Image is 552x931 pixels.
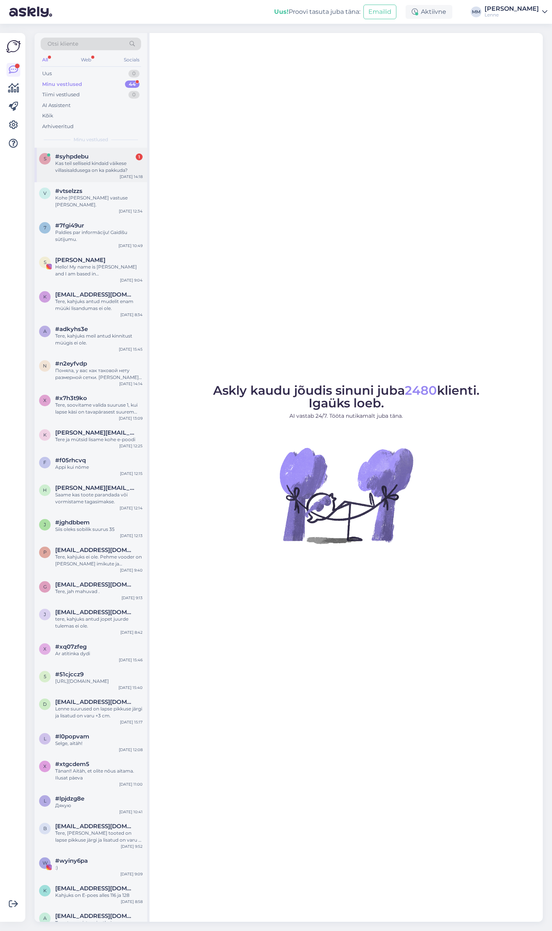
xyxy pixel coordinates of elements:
span: d [43,701,47,707]
div: [DATE] 9:52 [121,844,143,849]
div: AI Assistent [42,102,71,109]
div: [DATE] 9:13 [122,595,143,601]
span: krista.kbi@gmail.com [55,429,135,436]
span: k [43,294,47,300]
span: w [43,860,48,866]
img: No Chat active [277,426,415,564]
span: #n2eyfvdp [55,360,87,367]
div: [DATE] 8:42 [120,629,143,635]
span: jenniferkolesov17@gmai.com [55,609,135,616]
b: Uus! [274,8,289,15]
div: Tiimi vestlused [42,91,80,99]
div: 44 [125,81,140,88]
span: #f05rhcvq [55,457,86,464]
span: aiki.jurgenstein@gmail.com [55,913,135,919]
div: Поняла, у вас как таковой нету размерной сетки. [PERSON_NAME], тогда буду выбирать модель и уже п... [55,367,143,381]
span: helen.laine@outlook.com [55,484,135,491]
span: k [43,432,47,438]
div: Tere, kahjuks antud mudelit enam müüki lisandumas ei ole. [55,298,143,312]
div: MM [471,7,481,17]
div: [DATE] 15:40 [118,685,143,690]
div: Siis oleks sobilik suurus 35 [55,526,143,533]
span: bembijs16@gmail.com [55,823,135,830]
div: [DATE] 9:40 [120,567,143,573]
div: Uus [42,70,52,77]
div: All [41,55,49,65]
a: [PERSON_NAME]Lenne [485,6,547,18]
span: Samra Becic Karalic [55,257,105,264]
div: [DATE] 8:58 [121,899,143,905]
span: x [43,763,46,769]
div: Lenne suurused on lapse pikkuse järgi ja lisatud on varu +3 cm. [55,705,143,719]
span: #vtselzzs [55,188,82,194]
span: v [43,190,46,196]
div: [DATE] 9:09 [120,871,143,877]
span: 5 [44,674,46,679]
span: dikuts2@inbox.lv [55,699,135,705]
div: Дякую [55,802,143,809]
div: Tänan!! Aitäh, et olite nõus aitama. Ilusat päeva [55,768,143,781]
div: Saame kas toote parandada või vormistame tagasimakse. [55,491,143,505]
span: f [43,460,46,465]
div: [DATE] 10:41 [119,809,143,815]
div: [DATE] 15:17 [120,719,143,725]
div: Kas teil selliseid kindaid väikese villasisaldusega on ka pakkuda? [55,160,143,174]
span: katerozv@gmail.com [55,885,135,892]
div: Selge, aitäh! [55,740,143,747]
div: tere, kahjuks antud jopet juurde tulemas ei ole. [55,616,143,629]
span: j [44,522,46,527]
span: getter141@gmail.com [55,581,135,588]
img: Askly Logo [6,39,21,54]
span: a [43,915,47,921]
p: AI vastab 24/7. Tööta nutikamalt juba täna. [213,412,480,420]
div: [DATE] 14:14 [119,381,143,387]
div: Tere, jah mahuvad . [55,588,143,595]
span: #lpjdzg8e [55,795,84,802]
div: Web [79,55,93,65]
span: p [43,549,47,555]
span: 7 [44,225,46,231]
div: [DATE] 13:09 [119,415,143,421]
div: Ar atitinka dydi [55,650,143,657]
span: #wyiny6pa [55,857,88,864]
div: [DATE] 11:00 [119,781,143,787]
div: Kohe [PERSON_NAME] vastuse [PERSON_NAME]. [55,194,143,208]
div: [DATE] 14:18 [120,174,143,180]
div: 0 [128,70,140,77]
div: [DATE] 9:04 [120,277,143,283]
div: [DATE] 12:15 [120,471,143,476]
div: [DATE] 12:08 [119,747,143,753]
span: x [43,646,46,652]
div: Tere, kahjuks ei ole. Pehme vooder on [PERSON_NAME] imikute ja väikelaste kombekatel. [55,554,143,567]
div: Tere ja mütsid lisame kohe e-poodi [55,436,143,443]
span: h [43,487,47,493]
div: Minu vestlused [42,81,82,88]
div: :) [55,864,143,871]
div: Lenne [485,12,539,18]
span: #syhpdebu [55,153,89,160]
span: #51cjccz9 [55,671,84,678]
div: [URL][DOMAIN_NAME] [55,678,143,685]
span: g [43,584,47,590]
span: #xq07zfeg [55,643,87,650]
span: Minu vestlused [74,136,108,143]
span: s [44,156,46,161]
div: Kõik [42,112,53,120]
span: #l0popvam [55,733,89,740]
button: Emailid [363,5,396,19]
span: b [43,826,47,831]
div: [DATE] 15:45 [119,346,143,352]
span: n [43,363,47,369]
div: Aktiivne [406,5,452,19]
span: piretsirg@gmail.com [55,547,135,554]
span: x [43,397,46,403]
div: Kahjuks on E-poes alles 116 ja 128 [55,892,143,899]
div: Hello! My name is [PERSON_NAME] and I am based in [GEOGRAPHIC_DATA]. I am in my third trimester a... [55,264,143,277]
div: [DATE] 12:13 [120,533,143,539]
div: [DATE] 8:34 [120,312,143,318]
span: #x7h3t9ko [55,395,87,402]
div: [PERSON_NAME] [485,6,539,12]
span: a [43,328,47,334]
div: 0 [128,91,140,99]
div: 1 [136,153,143,160]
